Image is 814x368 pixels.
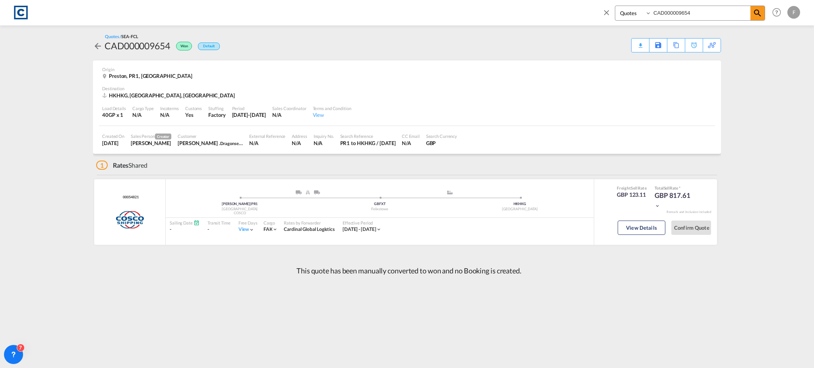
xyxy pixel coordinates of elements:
[402,133,419,139] div: CC Email
[208,111,225,118] div: Factory Stuffing
[445,190,455,194] md-icon: assets/icons/custom/ship-fill.svg
[178,133,243,139] div: Customer
[310,201,450,207] div: GBFXT
[185,105,202,111] div: Customs
[313,111,351,118] div: View
[249,227,254,232] md-icon: icon-chevron-down
[121,195,138,200] div: Contract / Rate Agreement / Tariff / Spot Pricing Reference Number: 00054821
[238,226,255,233] div: Viewicon-chevron-down
[310,207,450,212] div: Felixstowe
[220,140,259,146] span: Dragonsea Logistics
[450,201,590,207] div: HKHKG
[636,39,645,46] div: Quote PDF is not available at this time
[250,201,251,206] span: |
[343,220,382,226] div: Effective Period
[178,139,243,147] div: Lisa .
[249,139,285,147] div: N/A
[105,39,170,52] div: CAD000009654
[102,105,126,111] div: Load Details
[132,111,154,118] div: N/A
[105,33,138,39] div: Quotes /SEA-FCL
[102,85,712,91] div: Destination
[93,39,105,52] div: icon-arrow-left
[96,161,147,170] div: Shared
[102,139,124,147] div: 9 Sep 2025
[292,139,307,147] div: N/A
[238,220,258,226] div: Free Days
[102,72,194,79] div: Preston, PR1, United Kingdom
[121,195,138,200] span: 00054821
[655,203,660,209] md-icon: icon-chevron-down
[170,220,200,226] div: Sailing Date
[264,220,278,226] div: Cargo
[160,111,169,118] div: N/A
[115,210,144,230] img: COSCO
[770,6,783,19] span: Help
[284,226,335,233] div: Cardinal Global Logistics
[678,186,680,190] span: Subject to Remarks
[102,133,124,139] div: Created On
[272,111,306,118] div: N/A
[170,207,310,212] div: [GEOGRAPHIC_DATA]
[787,6,800,19] div: F
[249,133,285,139] div: External Reference
[102,66,712,72] div: Origin
[655,191,694,210] div: GBP 817.61
[292,133,307,139] div: Address
[180,44,190,51] span: Won
[198,43,220,50] div: Default
[617,191,647,199] div: GBP 123.11
[340,139,396,147] div: PR1 to HKHKG / 9 Sep 2025
[402,139,419,147] div: N/A
[671,221,711,235] button: Confirm Quote
[132,105,154,111] div: Cargo Type
[343,226,376,233] div: 01 Sep 2025 - 30 Sep 2025
[313,105,351,111] div: Terms and Condition
[314,190,320,194] img: ROAD
[240,190,380,198] div: Pickup ModeService Type Lancashire, England,TruckRail; Truck
[113,161,129,169] span: Rates
[753,8,762,18] md-icon: icon-magnify
[314,139,334,147] div: N/A
[251,201,258,206] span: PR1
[170,226,200,233] div: -
[93,41,103,51] md-icon: icon-arrow-left
[207,226,231,233] div: -
[631,186,638,190] span: Sell
[651,6,750,20] input: Enter Quotation Number
[602,6,615,25] span: icon-close
[314,133,334,139] div: Inquiry No.
[343,226,376,232] span: [DATE] - [DATE]
[96,161,108,170] span: 1
[617,185,647,191] div: Freight Rate
[284,220,335,226] div: Rates by Forwarder
[208,105,225,111] div: Stuffing
[661,210,717,214] div: Remark and Inclusion included
[272,105,306,111] div: Sales Coordinator
[426,133,457,139] div: Search Currency
[602,8,611,17] md-icon: icon-close
[376,227,382,232] md-icon: icon-chevron-down
[306,190,310,194] img: RAIL
[340,133,396,139] div: Search Reference
[750,6,765,20] span: icon-magnify
[102,92,237,99] div: HKHKG, Hong Kong, Asia Pacific
[222,201,251,206] span: [PERSON_NAME]
[426,139,457,147] div: GBP
[102,111,126,118] div: 40GP x 1
[194,220,200,226] md-icon: Schedules Available
[121,34,138,39] span: SEA-FCL
[293,266,521,276] p: This quote has been manually converted to won and no Booking is created.
[636,40,645,46] md-icon: icon-download
[170,211,310,216] div: COSCO
[272,227,278,232] md-icon: icon-chevron-down
[160,105,179,111] div: Incoterms
[185,111,202,118] div: Yes
[131,139,171,147] div: Anthony Lomax
[207,220,231,226] div: Transit Time
[109,73,192,79] span: Preston, PR1, [GEOGRAPHIC_DATA]
[170,39,194,52] div: Won
[12,4,30,21] img: 1fdb9190129311efbfaf67cbb4249bed.jpeg
[232,111,266,118] div: 30 Sep 2025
